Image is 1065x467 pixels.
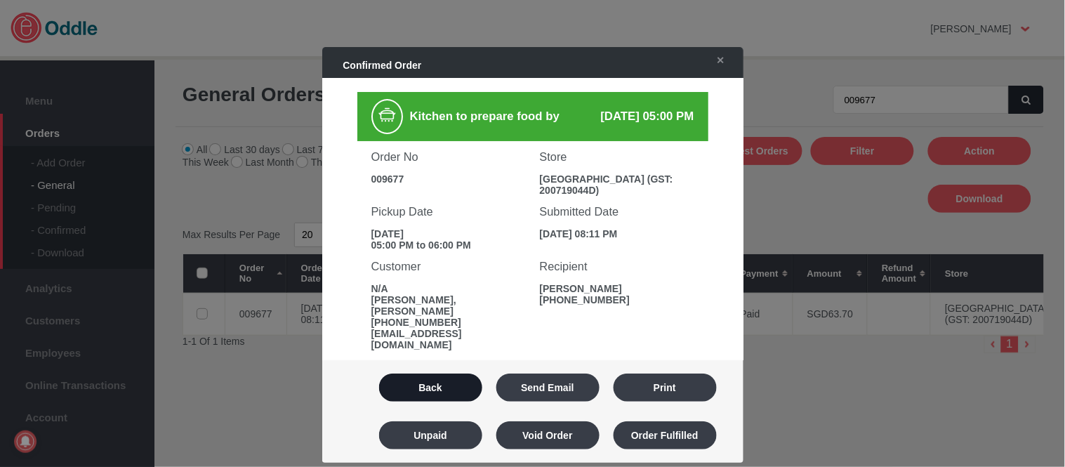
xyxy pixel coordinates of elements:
div: [PERSON_NAME], [PERSON_NAME] [371,294,526,317]
div: Confirmed Order [329,53,696,78]
div: 009677 [371,173,526,185]
h3: Submitted Date [540,205,694,218]
img: cooking.png [376,104,398,126]
div: [DATE] 05:00 PM [586,110,694,124]
div: [EMAIL_ADDRESS][DOMAIN_NAME] [371,328,526,350]
div: [PERSON_NAME] [540,283,694,294]
a: ✕ [703,48,732,73]
button: Send Email [496,374,600,402]
h3: Store [540,150,694,164]
div: N/A [371,283,526,294]
button: Void Order [496,421,600,449]
div: [PHONE_NUMBER] [371,317,526,328]
button: Print [614,374,717,402]
button: Order Fulfilled [614,421,717,449]
button: Back [379,374,482,402]
div: [GEOGRAPHIC_DATA] (GST: 200719044D) [540,173,694,196]
div: Kitchen to prepare food by [403,99,586,134]
h3: Customer [371,260,526,273]
div: [DATE] [371,228,526,239]
h3: Recipient [540,260,694,273]
h3: Order No [371,150,526,164]
div: [DATE] 08:11 PM [540,228,694,239]
div: 05:00 PM to 06:00 PM [371,239,526,251]
h3: Pickup Date [371,205,526,218]
div: [PHONE_NUMBER] [540,294,694,305]
button: Unpaid [379,421,482,449]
